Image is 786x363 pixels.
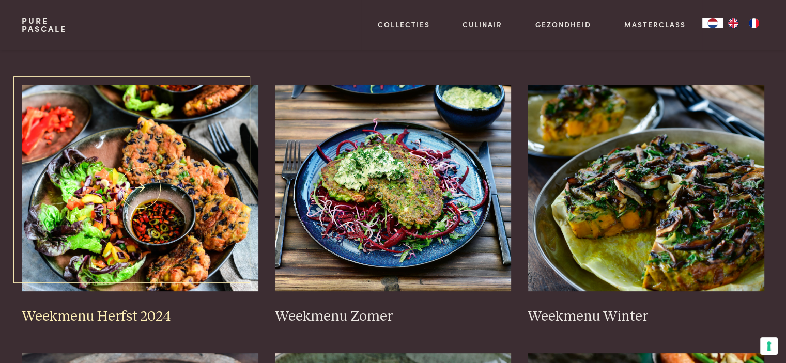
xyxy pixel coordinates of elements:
[624,19,686,30] a: Masterclass
[760,337,778,355] button: Uw voorkeuren voor toestemming voor trackingtechnologieën
[275,308,512,326] h3: Weekmenu Zomer
[528,308,764,326] h3: Weekmenu Winter
[535,19,591,30] a: Gezondheid
[702,18,764,28] aside: Language selected: Nederlands
[744,18,764,28] a: FR
[723,18,764,28] ul: Language list
[528,85,764,291] img: Weekmenu Winter
[22,85,258,291] img: Weekmenu Herfst 2024
[22,308,258,326] h3: Weekmenu Herfst 2024
[22,85,258,325] a: Weekmenu Herfst 2024 Weekmenu Herfst 2024
[275,85,512,291] img: Weekmenu Zomer
[702,18,723,28] div: Language
[22,17,67,33] a: PurePascale
[275,85,512,325] a: Weekmenu Zomer Weekmenu Zomer
[702,18,723,28] a: NL
[723,18,744,28] a: EN
[528,85,764,325] a: Weekmenu Winter Weekmenu Winter
[463,19,502,30] a: Culinair
[378,19,430,30] a: Collecties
